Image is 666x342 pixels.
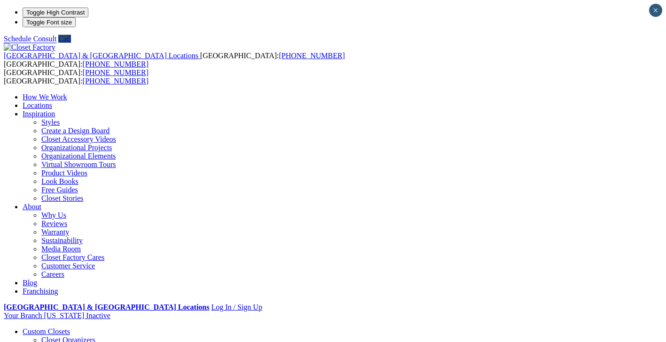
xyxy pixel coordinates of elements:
span: [US_STATE] Inactive [44,312,110,319]
a: [PHONE_NUMBER] [83,77,149,85]
a: Sustainability [41,236,83,244]
a: Call [58,35,71,43]
a: Closet Accessory Videos [41,135,116,143]
a: [PHONE_NUMBER] [279,52,345,60]
a: Free Guides [41,186,78,194]
a: Blog [23,279,37,287]
a: Organizational Elements [41,152,116,160]
a: Why Us [41,211,66,219]
a: Styles [41,118,60,126]
a: Locations [23,101,52,109]
a: Create a Design Board [41,127,110,135]
a: Custom Closets [23,327,70,335]
a: Media Room [41,245,81,253]
a: Customer Service [41,262,95,270]
a: Reviews [41,220,67,228]
a: About [23,203,41,211]
button: Close [649,4,662,17]
span: Toggle High Contrast [26,9,85,16]
a: [PHONE_NUMBER] [83,60,149,68]
a: Warranty [41,228,69,236]
a: Schedule Consult [4,35,56,43]
a: Look Books [41,177,78,185]
a: How We Work [23,93,67,101]
a: Closet Factory Cares [41,253,104,261]
span: Your Branch [4,312,42,319]
img: Closet Factory [4,43,55,52]
a: Franchising [23,287,58,295]
span: Toggle Font size [26,19,72,26]
a: Inspiration [23,110,55,118]
a: Virtual Showroom Tours [41,160,116,168]
a: [GEOGRAPHIC_DATA] & [GEOGRAPHIC_DATA] Locations [4,303,209,311]
button: Toggle High Contrast [23,8,88,17]
span: [GEOGRAPHIC_DATA]: [GEOGRAPHIC_DATA]: [4,52,345,68]
a: Product Videos [41,169,87,177]
a: [PHONE_NUMBER] [83,68,149,76]
span: [GEOGRAPHIC_DATA]: [GEOGRAPHIC_DATA]: [4,68,149,85]
span: [GEOGRAPHIC_DATA] & [GEOGRAPHIC_DATA] Locations [4,52,198,60]
a: Closet Stories [41,194,83,202]
a: Organizational Projects [41,144,112,152]
a: Your Branch [US_STATE] Inactive [4,312,110,319]
a: [GEOGRAPHIC_DATA] & [GEOGRAPHIC_DATA] Locations [4,52,200,60]
a: Log In / Sign Up [211,303,262,311]
button: Toggle Font size [23,17,76,27]
a: Careers [41,270,64,278]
